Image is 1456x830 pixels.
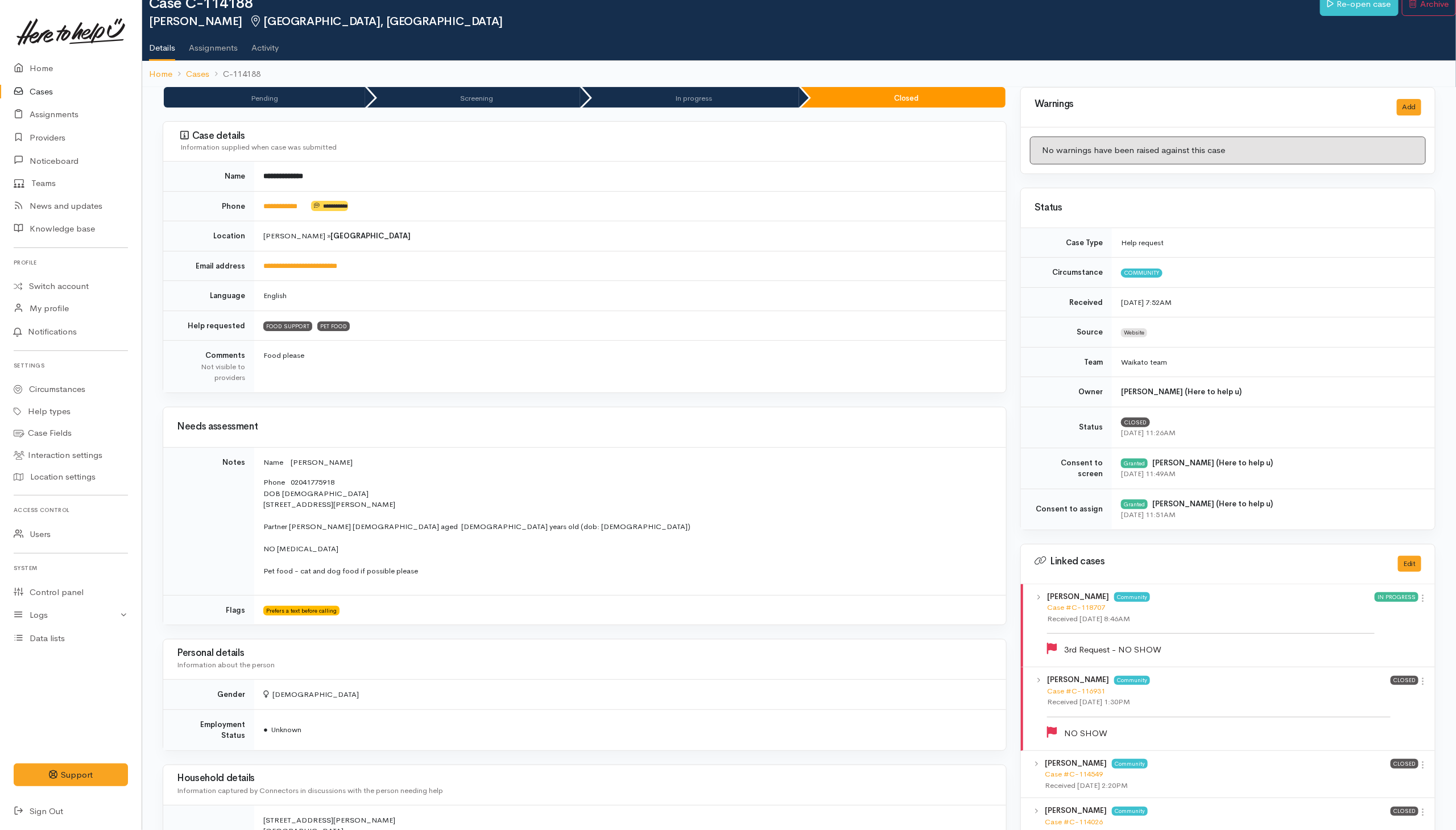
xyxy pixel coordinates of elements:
[180,130,992,142] h3: Case details
[163,341,254,393] td: Comments
[177,361,245,383] div: Not visible to providers
[1021,317,1112,348] td: Source
[1035,99,1383,110] h3: Warnings
[142,61,1456,88] nav: breadcrumb
[1047,592,1109,601] b: [PERSON_NAME]
[317,321,350,331] span: PET FOOD
[14,763,128,787] button: Support
[1021,287,1112,317] td: Received
[254,281,1006,311] td: English
[149,68,172,81] a: Home
[1021,377,1112,407] td: Owner
[1035,556,1384,567] h3: Linked cases
[14,502,128,518] h6: Access control
[1112,807,1148,816] span: Community
[367,87,580,108] li: Screening
[1021,347,1112,377] td: Team
[14,560,128,576] h6: System
[177,786,443,795] span: Information captured by Connectors in discussions with the person needing help
[249,14,503,28] span: [GEOGRAPHIC_DATA], [GEOGRAPHIC_DATA]
[1047,696,1391,708] div: Received [DATE] 1:30PM
[263,606,340,615] span: Prefers a text before calling
[1035,203,1421,213] h3: Status
[164,87,365,108] li: Pending
[1045,817,1103,827] a: Case #C-114026
[1153,458,1273,468] b: [PERSON_NAME] (Here to help u)
[1112,228,1435,258] td: Help request
[163,447,254,595] td: Notes
[263,457,992,468] p: Name [PERSON_NAME]
[14,358,128,373] h6: Settings
[177,773,992,784] h3: Household details
[263,231,411,241] span: [PERSON_NAME] »
[1391,759,1418,768] span: Closed
[263,725,268,734] span: ●
[1047,726,1107,740] div: NO SHOW
[163,162,254,191] td: Name
[1045,806,1107,815] b: [PERSON_NAME]
[1047,686,1105,696] a: Case #C-116931
[1121,499,1148,509] div: Granted
[263,725,301,734] span: Unknown
[1021,228,1112,258] td: Case Type
[163,251,254,281] td: Email address
[209,68,260,81] li: C-114188
[1114,676,1150,685] span: Community
[1045,758,1107,768] b: [PERSON_NAME]
[14,255,128,270] h6: Profile
[263,477,992,577] p: Phone 02041775918 DOB [DEMOGRAPHIC_DATA] [STREET_ADDRESS][PERSON_NAME] Partner [PERSON_NAME] [DEM...
[149,28,175,61] a: Details
[263,321,312,331] span: FOOD SUPPORT
[1121,509,1421,521] div: [DATE] 11:51AM
[1047,675,1109,684] b: [PERSON_NAME]
[330,231,411,241] b: [GEOGRAPHIC_DATA]
[1021,489,1112,530] td: Consent to assign
[1114,592,1150,601] span: Community
[1397,99,1421,115] button: Add
[263,689,359,699] span: [DEMOGRAPHIC_DATA]
[189,28,238,60] a: Assignments
[254,341,1006,393] td: Food please
[177,422,992,432] h3: Needs assessment
[1045,780,1391,791] div: Received [DATE] 2:20PM
[1121,418,1150,427] span: Closed
[1047,613,1375,625] div: Received [DATE] 8:46AM
[163,281,254,311] td: Language
[1391,807,1418,816] span: Closed
[1153,499,1273,509] b: [PERSON_NAME] (Here to help u)
[1021,407,1112,448] td: Status
[163,221,254,251] td: Location
[1121,298,1172,307] time: [DATE] 7:52AM
[1121,387,1242,397] b: [PERSON_NAME] (Here to help u)
[1030,137,1426,164] div: No warnings have been raised against this case
[1375,592,1418,601] span: In progress
[186,68,209,81] a: Cases
[163,709,254,750] td: Employment Status
[163,680,254,710] td: Gender
[1047,643,1161,656] div: 3rd Request - NO SHOW
[177,660,275,670] span: Information about the person
[163,191,254,221] td: Phone
[180,142,992,153] div: Information supplied when case was submitted
[251,28,279,60] a: Activity
[582,87,799,108] li: In progress
[1021,448,1112,489] td: Consent to screen
[1391,676,1418,685] span: Closed
[1047,602,1105,612] a: Case #C-118707
[163,311,254,341] td: Help requested
[1121,468,1421,480] div: [DATE] 11:49AM
[1121,459,1148,468] div: Granted
[149,15,1320,28] h2: [PERSON_NAME]
[1121,357,1167,367] span: Waikato team
[1021,258,1112,288] td: Circumstance
[177,648,992,659] h3: Personal details
[1121,328,1147,337] span: Website
[1112,759,1148,768] span: Community
[1121,269,1163,278] span: Community
[801,87,1006,108] li: Closed
[163,595,254,625] td: Flags
[1045,769,1103,779] a: Case #C-114549
[1121,427,1421,439] div: [DATE] 11:26AM
[1398,556,1421,572] button: Edit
